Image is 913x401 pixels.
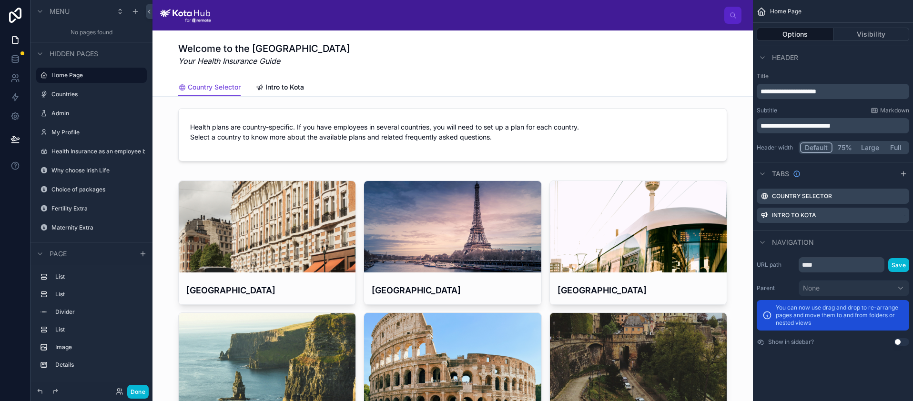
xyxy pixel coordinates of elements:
[178,79,241,97] a: Country Selector
[55,326,143,333] label: List
[757,118,909,133] div: scrollable content
[772,169,789,179] span: Tabs
[51,129,145,136] label: My Profile
[883,142,908,153] button: Full
[757,107,777,114] label: Subtitle
[880,107,909,114] span: Markdown
[833,28,910,41] button: Visibility
[768,338,814,346] label: Show in sidebar?
[50,7,70,16] span: Menu
[772,192,832,200] label: Country Selector
[772,238,814,247] span: Navigation
[832,142,857,153] button: 75%
[50,249,67,259] span: Page
[857,142,883,153] button: Large
[55,308,143,316] label: Divider
[127,385,149,399] button: Done
[265,82,304,92] span: Intro to Kota
[188,82,241,92] span: Country Selector
[51,90,145,98] label: Countries
[888,258,909,272] button: Save
[55,343,143,351] label: Image
[51,205,145,212] label: Fertility Extra
[757,72,909,80] label: Title
[51,71,141,79] label: Home Page
[160,8,211,23] img: App logo
[757,28,833,41] button: Options
[803,283,820,293] span: None
[51,110,145,117] label: Admin
[51,186,145,193] label: Choice of packages
[50,49,98,59] span: Hidden pages
[55,273,143,281] label: List
[772,211,816,219] label: Intro to Kota
[256,79,304,98] a: Intro to Kota
[772,53,798,62] span: Header
[757,261,795,269] label: URL path
[776,304,903,327] p: You can now use drag and drop to re-arrange pages and move them to and from folders or nested views
[757,284,795,292] label: Parent
[55,291,143,298] label: List
[799,280,909,296] button: None
[51,167,145,174] label: Why choose Irish Life
[30,23,152,42] div: No pages found
[51,224,145,231] label: Maternity Extra
[800,142,832,153] button: Default
[51,148,145,155] label: Health Insurance as an employee benefit
[55,361,143,369] label: Details
[757,144,795,151] label: Header width
[30,265,152,382] div: scrollable content
[178,55,350,67] em: Your Health Insurance Guide
[871,107,909,114] a: Markdown
[770,8,801,15] span: Home Page
[757,84,909,99] div: scrollable content
[219,13,724,17] div: scrollable content
[178,42,350,55] h1: Welcome to the [GEOGRAPHIC_DATA]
